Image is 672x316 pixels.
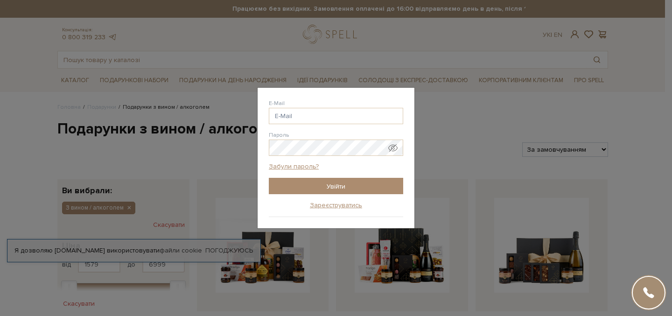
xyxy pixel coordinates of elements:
[269,99,285,108] label: E-Mail
[269,178,403,194] input: Увійти
[269,108,403,124] input: E-Mail
[269,162,319,171] a: Забули пароль?
[310,201,362,210] a: Зареєструватись
[269,131,289,140] label: Пароль
[388,143,398,153] span: Показати пароль у вигляді звичайного тексту. Попередження: це відобразить ваш пароль на екрані.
